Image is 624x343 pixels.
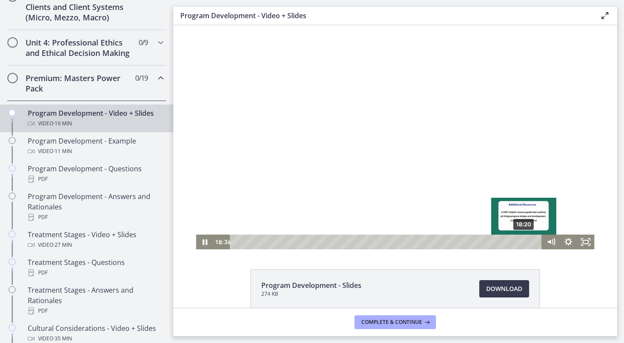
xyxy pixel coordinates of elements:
span: 0 / 19 [135,73,148,83]
button: Fullscreen [404,209,421,224]
div: Treatment Stages - Video + Slides [28,229,163,250]
span: · 11 min [53,146,72,157]
iframe: Video Lesson [173,25,617,249]
button: Complete & continue [354,315,436,329]
span: Program Development - Slides [261,280,361,291]
div: PDF [28,174,163,184]
a: Download [479,280,529,297]
div: Treatment Stages - Answers and Rationales [28,285,163,316]
span: · 19 min [53,118,72,129]
div: PDF [28,212,163,222]
span: Download [486,284,522,294]
div: Video [28,146,163,157]
span: · 27 min [53,240,72,250]
span: 274 KB [261,291,361,297]
h2: Premium: Masters Power Pack [26,73,131,94]
div: Program Development - Answers and Rationales [28,191,163,222]
span: 0 / 9 [139,37,148,48]
button: Show settings menu [387,209,404,224]
div: Video [28,240,163,250]
div: PDF [28,268,163,278]
span: Complete & continue [361,319,422,326]
div: Program Development - Questions [28,163,163,184]
div: Video [28,118,163,129]
div: PDF [28,306,163,316]
div: Treatment Stages - Questions [28,257,163,278]
h2: Unit 4: Professional Ethics and Ethical Decision Making [26,37,131,58]
button: Mute [369,209,387,224]
div: Program Development - Video + Slides [28,108,163,129]
div: Program Development - Example [28,136,163,157]
h3: Program Development - Video + Slides [180,10,586,21]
